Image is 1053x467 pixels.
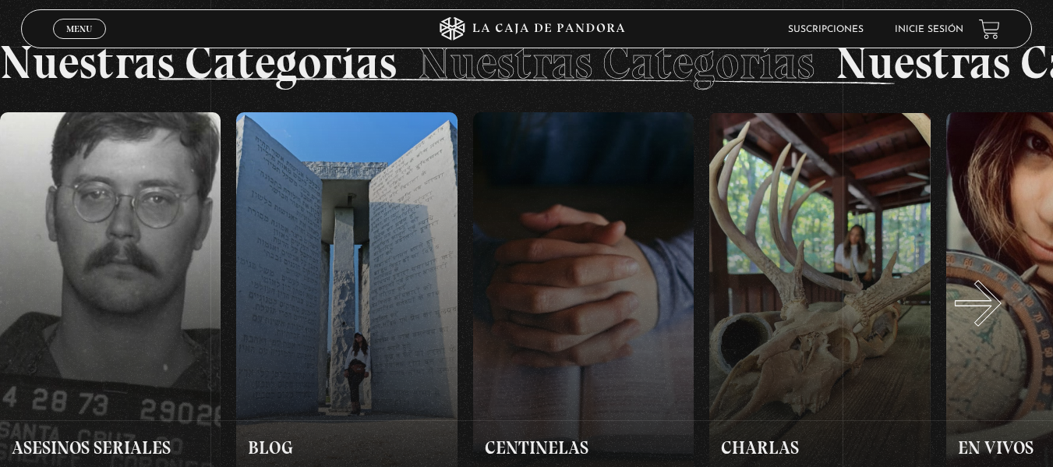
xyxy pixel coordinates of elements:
[979,18,1000,39] a: View your shopping cart
[413,20,831,104] li: Nuestras Categorías
[895,25,963,34] a: Inicie sesión
[66,24,92,34] span: Menu
[61,37,97,48] span: Cerrar
[788,25,864,34] a: Suscripciones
